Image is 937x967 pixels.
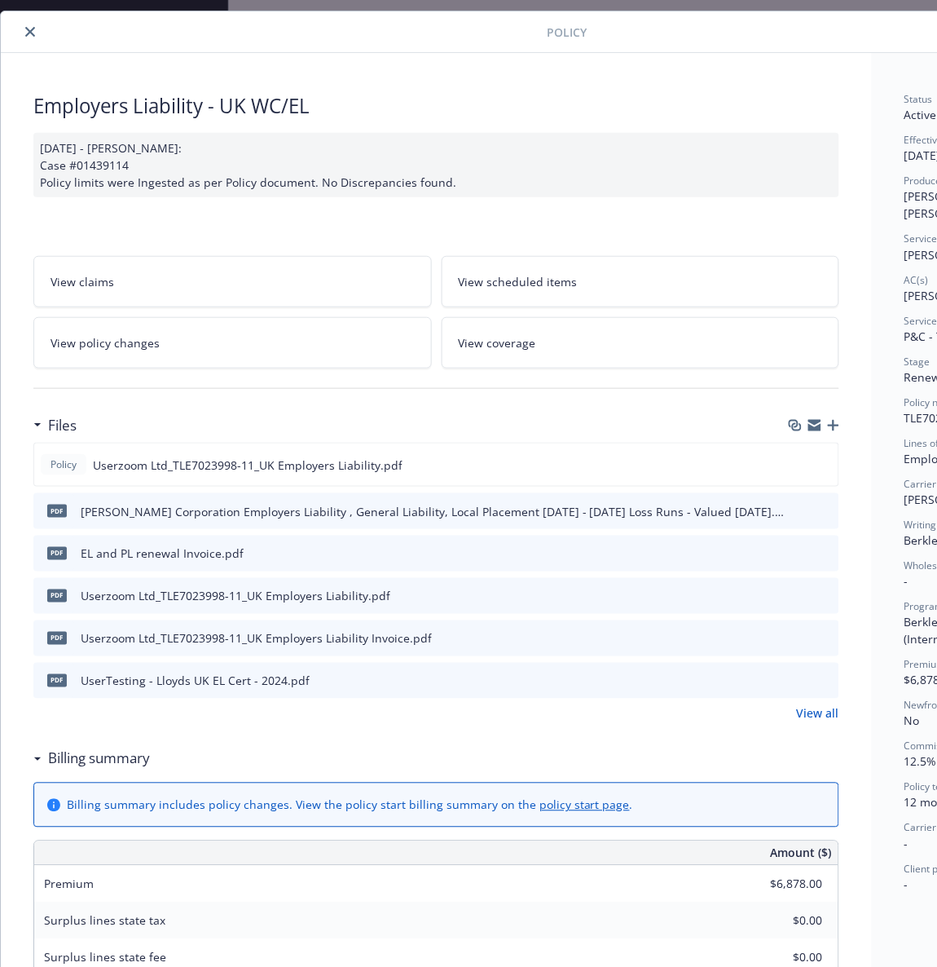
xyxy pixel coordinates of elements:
[818,588,833,605] button: preview file
[459,273,578,290] span: View scheduled items
[818,545,833,563] button: preview file
[904,92,933,106] span: Status
[93,457,403,474] span: Userzoom Ltd_TLE7023998-11_UK Employers Liability.pdf
[904,355,930,369] span: Stage
[797,705,839,722] a: View all
[792,503,805,520] button: download file
[539,797,630,813] a: policy start page
[47,547,67,559] span: pdf
[904,837,908,852] span: -
[33,92,839,120] div: Employers Liability - UK WC/EL
[81,588,390,605] div: Userzoom Ltd_TLE7023998-11_UK Employers Liability.pdf
[20,22,40,42] button: close
[792,630,805,647] button: download file
[792,588,805,605] button: download file
[818,630,833,647] button: preview file
[47,674,67,687] span: pdf
[33,748,150,770] div: Billing summary
[792,673,805,690] button: download file
[44,876,94,892] span: Premium
[51,334,160,351] span: View policy changes
[81,673,310,690] div: UserTesting - Lloyds UK EL Cert - 2024.pdf
[792,545,805,563] button: download file
[904,273,929,287] span: AC(s)
[904,877,908,893] span: -
[81,630,432,647] div: Userzoom Ltd_TLE7023998-11_UK Employers Liability Invoice.pdf
[727,872,833,897] input: 0.00
[771,845,832,862] span: Amount ($)
[904,107,937,122] span: Active
[817,457,832,474] button: preview file
[67,797,633,814] div: Billing summary includes policy changes. View the policy start billing summary on the .
[459,334,536,351] span: View coverage
[48,415,77,436] h3: Files
[47,505,67,517] span: pdf
[442,256,840,307] a: View scheduled items
[904,713,920,729] span: No
[51,273,114,290] span: View claims
[33,317,432,369] a: View policy changes
[442,317,840,369] a: View coverage
[904,477,937,491] span: Carrier
[81,545,244,563] div: EL and PL renewal Invoice.pdf
[81,503,785,520] div: [PERSON_NAME] Corporation Employers Liability , General Liability, Local Placement [DATE] - [DATE...
[33,133,839,197] div: [DATE] - [PERSON_NAME]: Case #01439114 Policy limits were Ingested as per Policy document. No Dis...
[48,748,150,770] h3: Billing summary
[33,256,432,307] a: View claims
[818,673,833,690] button: preview file
[44,913,165,929] span: Surplus lines state tax
[904,574,908,589] span: -
[47,589,67,602] span: pdf
[47,632,67,644] span: pdf
[727,909,833,934] input: 0.00
[818,503,833,520] button: preview file
[791,457,804,474] button: download file
[33,415,77,436] div: Files
[547,24,587,41] span: Policy
[47,457,80,472] span: Policy
[44,950,166,965] span: Surplus lines state fee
